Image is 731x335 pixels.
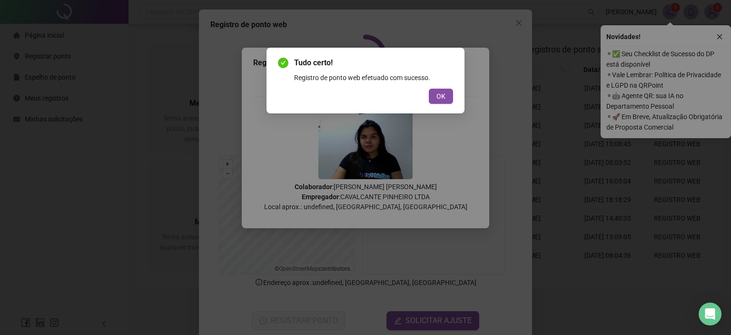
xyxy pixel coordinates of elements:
[294,72,453,83] div: Registro de ponto web efetuado com sucesso.
[278,58,288,68] span: check-circle
[429,89,453,104] button: OK
[294,57,453,69] span: Tudo certo!
[436,91,445,102] span: OK
[699,303,721,325] div: Open Intercom Messenger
